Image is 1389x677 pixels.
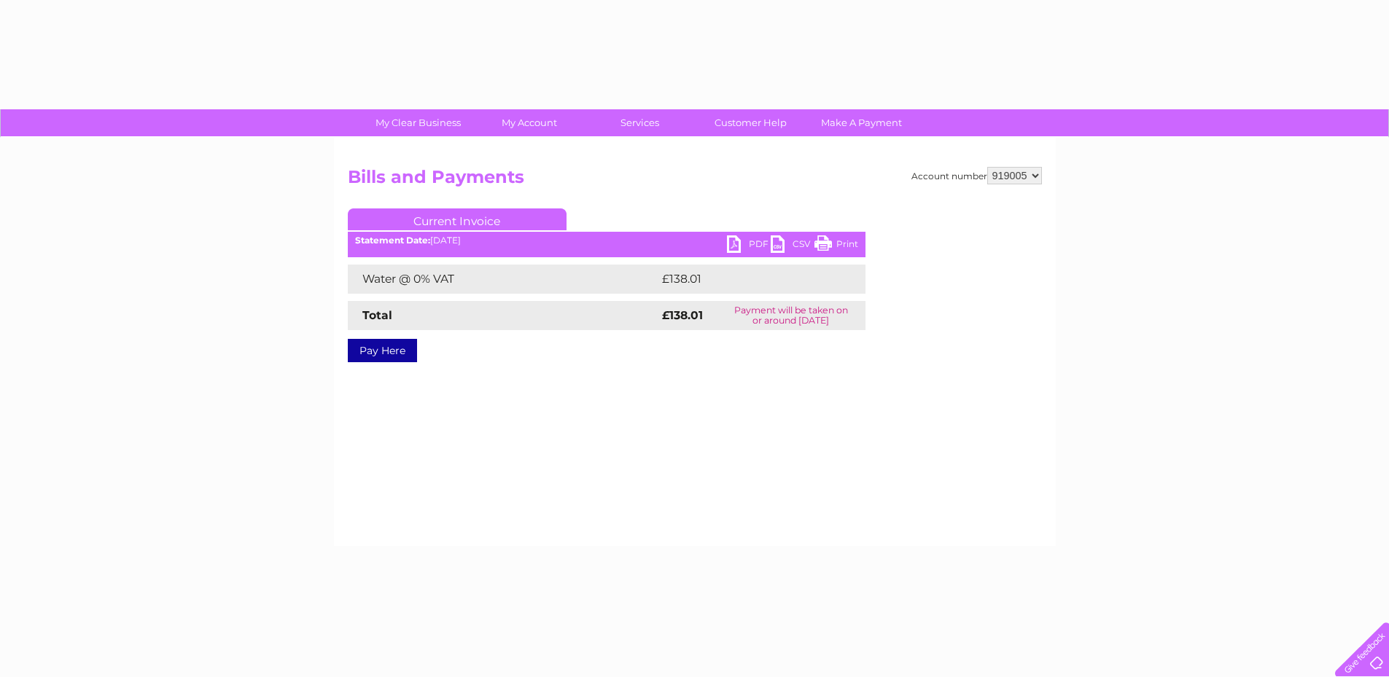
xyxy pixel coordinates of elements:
div: [DATE] [348,235,865,246]
td: £138.01 [658,265,838,294]
h2: Bills and Payments [348,167,1042,195]
a: My Account [469,109,589,136]
b: Statement Date: [355,235,430,246]
a: Services [580,109,700,136]
a: PDF [727,235,771,257]
a: Current Invoice [348,208,567,230]
a: CSV [771,235,814,257]
a: Pay Here [348,339,417,362]
div: Account number [911,167,1042,184]
strong: Total [362,308,392,322]
a: Make A Payment [801,109,922,136]
strong: £138.01 [662,308,703,322]
a: My Clear Business [358,109,478,136]
td: Water @ 0% VAT [348,265,658,294]
a: Customer Help [690,109,811,136]
td: Payment will be taken on or around [DATE] [717,301,865,330]
a: Print [814,235,858,257]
